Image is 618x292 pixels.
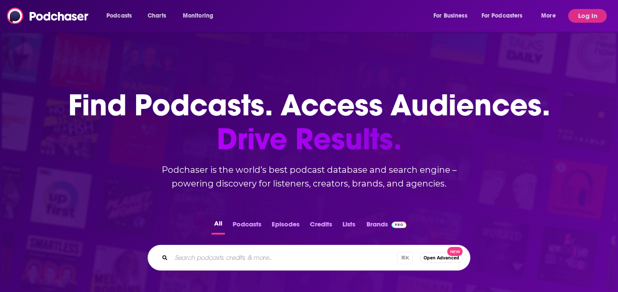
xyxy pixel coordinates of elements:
button: open menu [476,9,535,23]
span: Charts [148,10,166,22]
span: Monitoring [183,10,213,22]
button: open menu [535,9,566,23]
div: Search podcasts, credits, & more... [148,245,470,271]
span: ⌘ K [397,252,413,264]
button: open menu [177,9,224,23]
span: Podcasts [106,10,132,22]
button: Lists [340,218,358,235]
button: All [212,218,225,235]
button: open menu [100,9,143,23]
span: Open Advanced [424,256,459,260]
h1: Find Podcasts. Access Audiences. [68,88,550,156]
button: Open AdvancedNew [420,253,463,263]
button: Log In [568,9,607,23]
img: Podchaser - Follow, Share and Rate Podcasts [7,8,89,24]
span: For Business [433,10,467,22]
span: For Podcasters [482,10,523,22]
input: Search podcasts, credits, & more... [171,251,397,265]
span: New [447,247,463,256]
h2: Podchaser is the world’s best podcast database and search engine – powering discovery for listene... [137,163,481,190]
button: Podcasts [230,218,264,235]
a: BrandsPodchaser Pro [367,218,406,235]
button: Episodes [269,218,302,235]
span: Drive Results. [68,122,550,156]
img: Podchaser Pro [391,221,406,228]
button: Credits [307,218,335,235]
a: Charts [142,9,171,23]
span: More [541,10,556,22]
button: open menu [427,9,478,23]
